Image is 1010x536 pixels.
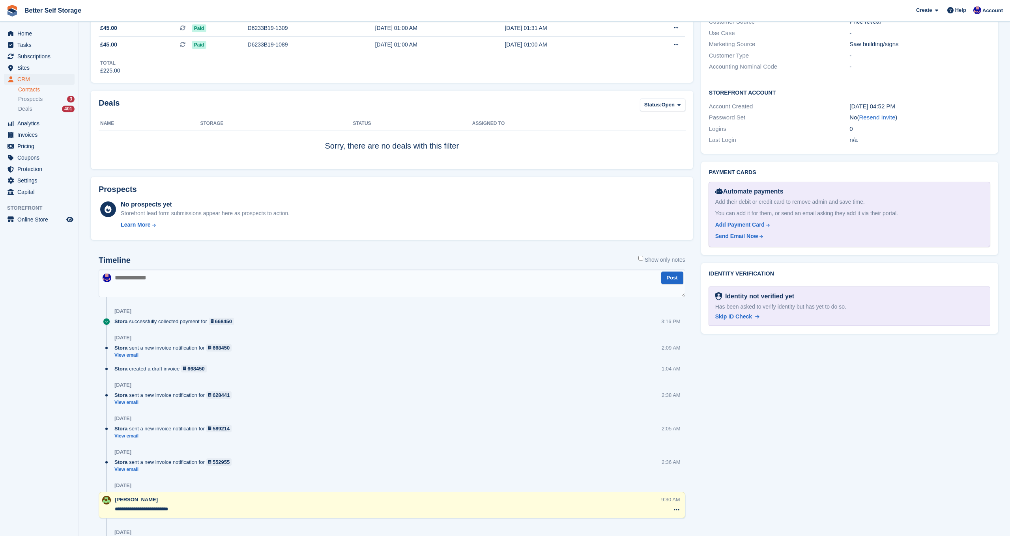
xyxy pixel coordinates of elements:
[206,391,232,399] a: 628441
[638,256,643,261] input: Show only notes
[67,96,75,102] div: 3
[472,117,685,130] th: Assigned to
[114,308,131,315] div: [DATE]
[709,102,850,111] div: Account Created
[62,106,75,112] div: 401
[715,221,980,229] a: Add Payment Card
[640,99,685,112] button: Status: Open
[100,67,120,75] div: £225.00
[114,365,127,372] span: Stora
[709,51,850,60] div: Customer Type
[709,125,850,134] div: Logins
[662,425,681,432] div: 2:05 AM
[715,303,984,311] div: Has been asked to verify identity but has yet to do so.
[114,318,127,325] span: Stora
[722,292,794,301] div: Identity not verified yet
[644,101,662,109] span: Status:
[375,24,505,32] div: [DATE] 01:00 AM
[715,198,984,206] div: Add their debit or credit card to remove admin and save time.
[849,102,990,111] div: [DATE] 04:52 PM
[187,365,204,372] div: 668450
[114,433,236,439] a: View email
[17,141,65,152] span: Pricing
[17,39,65,50] span: Tasks
[114,449,131,455] div: [DATE]
[17,51,65,62] span: Subscriptions
[100,60,120,67] div: Total
[715,232,758,240] div: Send Email Now
[662,458,681,466] div: 2:36 AM
[709,271,990,277] h2: Identity verification
[662,101,675,109] span: Open
[114,335,131,341] div: [DATE]
[4,62,75,73] a: menu
[18,105,75,113] a: Deals 401
[715,221,765,229] div: Add Payment Card
[849,113,990,122] div: No
[709,17,850,26] div: Customer Source
[215,318,232,325] div: 668450
[17,164,65,175] span: Protection
[114,352,236,359] a: View email
[213,344,230,352] div: 668450
[99,99,120,113] h2: Deals
[715,292,722,301] img: Identity Verification Ready
[982,7,1003,15] span: Account
[4,74,75,85] a: menu
[121,209,290,218] div: Storefront lead form submissions appear here as prospects to action.
[709,40,850,49] div: Marketing Source
[114,382,131,388] div: [DATE]
[114,344,236,352] div: sent a new invoice notification for
[4,214,75,225] a: menu
[849,62,990,71] div: -
[121,200,290,209] div: No prospects yet
[4,141,75,152] a: menu
[209,318,234,325] a: 668450
[661,496,680,503] div: 9:30 AM
[859,114,896,121] a: Resend Invite
[200,117,353,130] th: Storage
[102,496,111,504] img: Shaun Middleton
[505,24,634,32] div: [DATE] 01:31 AM
[192,41,206,49] span: Paid
[709,29,850,38] div: Use Case
[17,175,65,186] span: Settings
[18,105,32,113] span: Deals
[114,458,236,466] div: sent a new invoice notification for
[18,86,75,93] a: Contacts
[114,425,236,432] div: sent a new invoice notification for
[4,28,75,39] a: menu
[849,136,990,145] div: n/a
[121,221,150,229] div: Learn More
[114,391,236,399] div: sent a new invoice notification for
[715,313,759,321] a: Skip ID Check
[18,95,75,103] a: Prospects 3
[17,62,65,73] span: Sites
[4,175,75,186] a: menu
[114,365,211,372] div: created a draft invoice
[100,24,117,32] span: £45.00
[849,29,990,38] div: -
[4,118,75,129] a: menu
[6,5,18,17] img: stora-icon-8386f47178a22dfd0bd8f6a31ec36ba5ce8667c1dd55bd0f319d3a0aa187defe.svg
[17,74,65,85] span: CRM
[7,204,79,212] span: Storefront
[709,113,850,122] div: Password Set
[103,274,111,282] img: David Macdonald
[181,365,207,372] a: 668450
[213,391,230,399] div: 628441
[206,425,232,432] a: 589214
[4,186,75,197] a: menu
[849,40,990,49] div: Saw building/signs
[955,6,966,14] span: Help
[114,415,131,422] div: [DATE]
[325,141,459,150] span: Sorry, there are no deals with this filter
[4,152,75,163] a: menu
[709,88,990,96] h2: Storefront Account
[849,17,990,26] div: Price reveal
[21,4,84,17] a: Better Self Storage
[375,41,505,49] div: [DATE] 01:00 AM
[4,39,75,50] a: menu
[4,129,75,140] a: menu
[661,318,680,325] div: 3:16 PM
